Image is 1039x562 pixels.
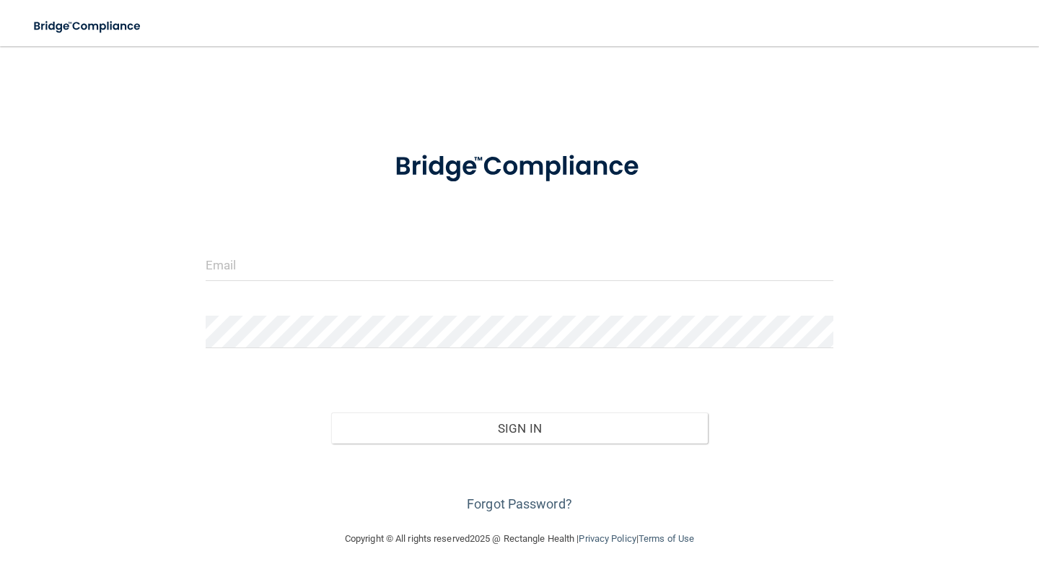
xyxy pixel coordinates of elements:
[368,133,671,201] img: bridge_compliance_login_screen.278c3ca4.svg
[22,12,154,41] img: bridge_compliance_login_screen.278c3ca4.svg
[467,496,572,511] a: Forgot Password?
[579,533,636,544] a: Privacy Policy
[256,516,783,562] div: Copyright © All rights reserved 2025 @ Rectangle Health | |
[331,412,708,444] button: Sign In
[639,533,694,544] a: Terms of Use
[206,248,833,281] input: Email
